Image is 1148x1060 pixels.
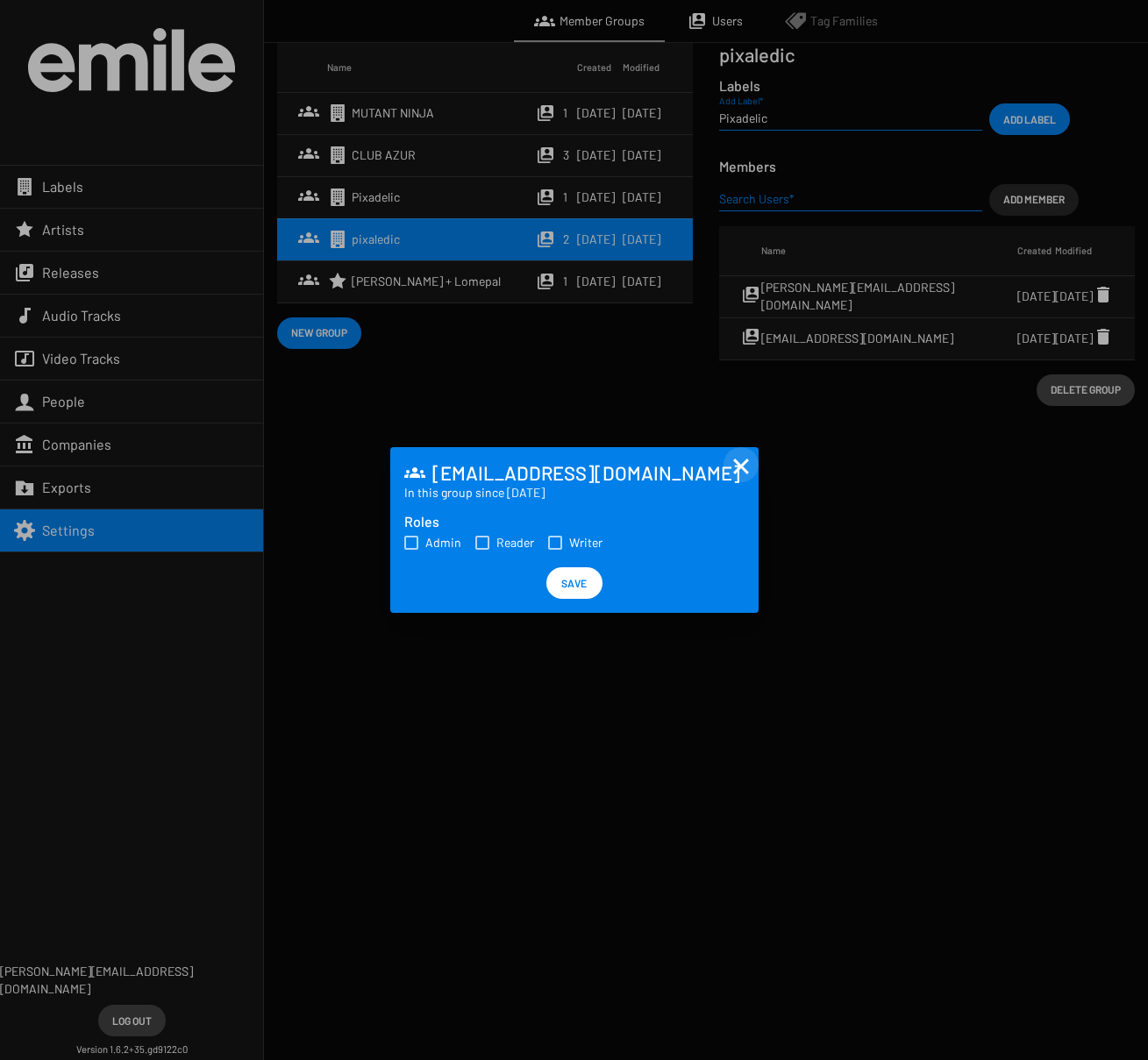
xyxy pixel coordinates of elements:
[432,461,740,484] h1: [EMAIL_ADDRESS][DOMAIN_NAME]
[560,567,588,599] span: Save
[569,532,603,553] span: Writer
[404,511,745,532] h3: Roles
[546,567,603,599] button: Save
[496,532,534,553] span: Reader
[404,485,545,500] span: In this group since [DATE]
[425,532,461,553] span: Admin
